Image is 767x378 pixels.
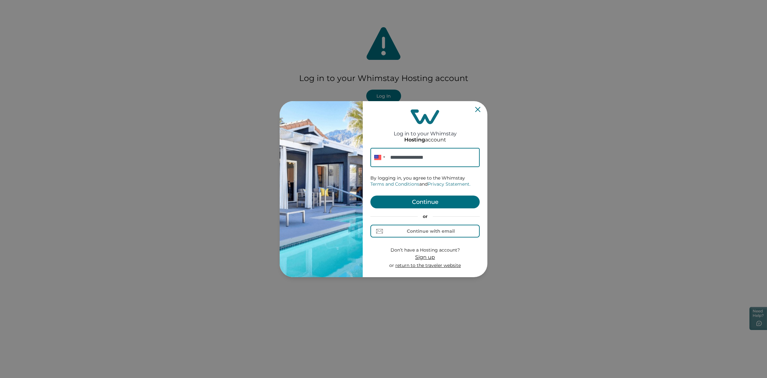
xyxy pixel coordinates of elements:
[370,148,387,167] div: United States: + 1
[395,262,461,268] a: return to the traveler website
[404,137,446,143] p: account
[394,124,457,137] h2: Log in to your Whimstay
[404,137,425,143] p: Hosting
[407,229,455,234] div: Continue with email
[389,262,461,269] p: or
[370,225,480,237] button: Continue with email
[370,196,480,208] button: Continue
[475,107,480,112] button: Close
[370,213,480,220] p: or
[411,109,439,124] img: login-logo
[370,175,480,188] p: By logging in, you agree to the Whimstay and
[280,101,363,277] img: auth-banner
[370,181,419,187] a: Terms and Conditions
[428,181,470,187] a: Privacy Statement.
[389,247,461,253] p: Don’t have a Hosting account?
[415,254,435,260] span: Sign up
